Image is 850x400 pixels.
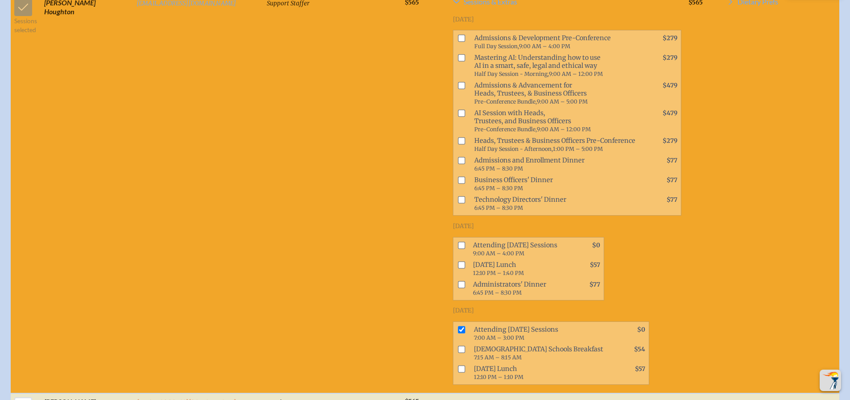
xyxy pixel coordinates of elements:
[663,34,677,42] span: $279
[667,176,677,184] span: $77
[453,222,474,230] span: [DATE]
[471,194,642,213] span: Technology Directors' Dinner
[474,43,519,50] span: Full Day Session,
[634,346,645,353] span: $54
[667,157,677,164] span: $77
[637,326,645,333] span: $0
[474,146,553,152] span: Half Day Session - Afternoon,
[469,239,564,259] span: Attending [DATE] Sessions
[519,43,570,50] span: 9:00 AM – 4:00 PM
[473,270,524,276] span: 12:10 PM – 1:40 PM
[663,109,677,117] span: $479
[471,135,642,154] span: Heads, Trustees & Business Officers Pre-Conference
[471,32,642,52] span: Admissions & Development Pre-Conference
[453,16,474,23] span: [DATE]
[635,365,645,373] span: $57
[474,354,522,361] span: 7:15 AM – 8:15 AM
[469,279,564,298] span: Administrators' Dinner
[537,98,588,105] span: 9:00 AM – 5:00 PM
[470,363,610,383] span: [DATE] Lunch
[473,250,524,257] span: 9:00 AM – 4:00 PM
[590,261,600,269] span: $57
[537,126,591,133] span: 9:00 AM – 12:00 PM
[592,242,600,249] span: $0
[453,307,474,314] span: [DATE]
[470,324,610,343] span: Attending [DATE] Sessions
[471,154,642,174] span: Admissions and Enrollment Dinner
[589,281,600,288] span: $77
[663,54,677,62] span: $279
[471,79,642,107] span: Admissions & Advancement for Heads, Trustees, & Business Officers
[663,137,677,145] span: $279
[474,98,537,105] span: Pre-Conference Bundle,
[553,146,603,152] span: 1:00 PM – 5:00 PM
[471,52,642,79] span: Mastering AI: Understanding how to use AI in a smart, safe, legal and ethical way
[821,371,839,389] img: To the top
[474,374,523,380] span: 12:10 PM – 1:10 PM
[469,259,564,279] span: [DATE] Lunch
[663,82,677,89] span: $479
[470,343,610,363] span: [DEMOGRAPHIC_DATA] Schools Breakfast
[474,204,523,211] span: 6:45 PM – 8:30 PM
[820,370,841,391] button: Scroll Top
[667,196,677,204] span: $77
[474,126,537,133] span: Pre-Conference Bundle,
[471,174,642,194] span: Business Officers' Dinner
[474,71,549,77] span: Half Day Session - Morning,
[549,71,603,77] span: 9:00 AM – 12:00 PM
[474,165,523,172] span: 6:45 PM – 8:30 PM
[453,9,681,386] div: Sessions & Extras
[473,289,522,296] span: 6:45 PM – 8:30 PM
[474,185,523,192] span: 6:45 PM – 8:30 PM
[471,107,642,135] span: AI Session with Heads, Trustees, and Business Officers
[474,334,524,341] span: 7:00 AM – 3:00 PM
